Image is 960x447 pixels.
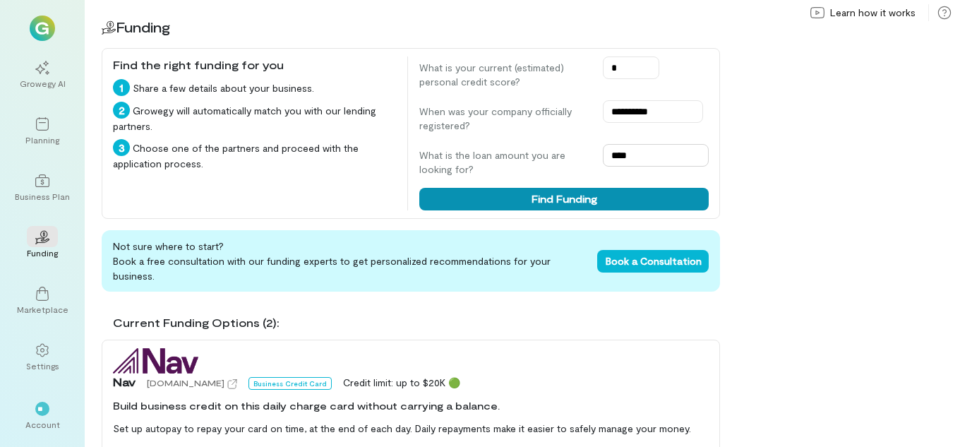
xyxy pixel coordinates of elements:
span: Learn how it works [830,6,916,20]
span: Nav [113,374,136,391]
div: Credit limit: up to $20K [343,376,460,390]
div: Current Funding Options (2): [113,314,720,331]
div: Share a few details about your business. [113,79,396,96]
label: When was your company officially registered? [419,105,589,133]
div: Build business credit on this daily charge card without carrying a balance. [113,399,709,413]
button: Book a Consultation [597,250,709,273]
span: Funding [116,18,170,35]
img: Nav [113,348,198,374]
a: [DOMAIN_NAME] [147,376,237,390]
a: Growegy AI [17,49,68,100]
div: Growegy will automatically match you with our lending partners. [113,102,396,133]
div: Marketplace [17,304,68,315]
label: What is your current (estimated) personal credit score? [419,61,589,89]
span: Book a Consultation [606,255,702,267]
div: Choose one of the partners and proceed with the application process. [113,139,396,171]
div: Planning [25,134,59,145]
span: 🟢 [448,376,460,388]
div: 3 [113,139,130,156]
a: Funding [17,219,68,270]
div: Business Plan [15,191,70,202]
a: Marketplace [17,275,68,326]
a: Settings [17,332,68,383]
a: Business Plan [17,162,68,213]
div: 2 [113,102,130,119]
a: Planning [17,106,68,157]
div: Settings [26,360,59,371]
label: What is the loan amount you are looking for? [419,148,589,177]
button: Find Funding [419,188,709,210]
div: Growegy AI [20,78,66,89]
span: [DOMAIN_NAME] [147,378,224,388]
div: Funding [27,247,58,258]
div: Account [25,419,60,430]
div: Find the right funding for you [113,56,396,73]
div: Not sure where to start? Book a free consultation with our funding experts to get personalized re... [102,230,720,292]
div: Business Credit Card [248,377,332,390]
div: 1 [113,79,130,96]
p: Set up autopay to repay your card on time, at the end of each day. Daily repayments make it easie... [113,422,709,436]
